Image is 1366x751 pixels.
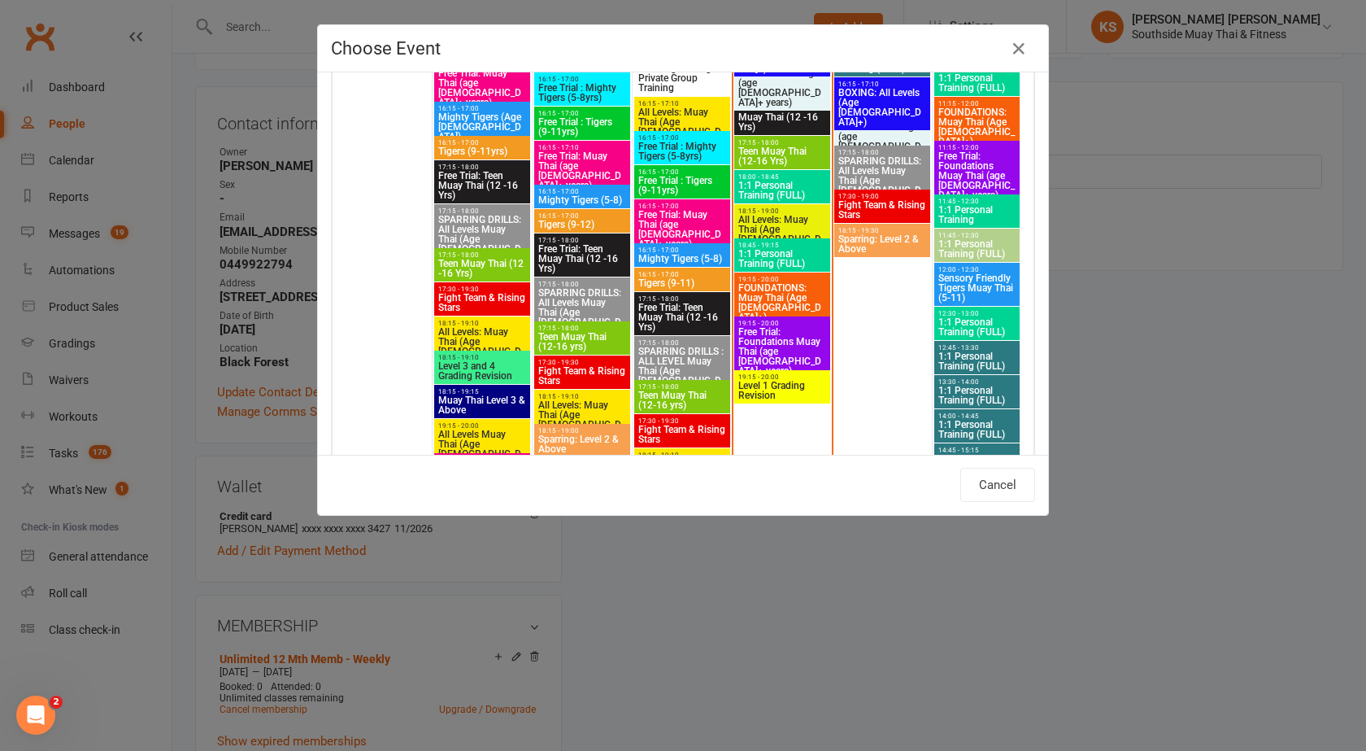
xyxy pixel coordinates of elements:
[537,332,627,351] span: Teen Muay Thai (12-16 yrs)
[1006,36,1032,62] button: Close
[437,286,527,293] span: 17:30 - 19:30
[637,347,727,395] span: SPARRING DRILLS : ALL LEVEL Muay Thai (Age [DEMOGRAPHIC_DATA]+)
[937,73,1016,93] span: 1:1 Personal Training (FULL)
[637,417,727,425] span: 17:30 - 19:30
[937,310,1016,317] span: 12:30 - 13:00
[537,188,627,195] span: 16:15 - 17:00
[537,110,627,117] span: 16:15 - 17:00
[737,249,827,269] span: 1:1 Personal Training (FULL)
[937,107,1016,146] span: FOUNDATIONS: Muay Thai (Age [DEMOGRAPHIC_DATA]+)
[937,351,1016,371] span: 1:1 Personal Training (FULL)
[50,696,63,709] span: 2
[537,359,627,366] span: 17:30 - 19:30
[737,173,827,181] span: 18:00 - 18:45
[637,278,727,288] span: Tigers (9-11)
[537,281,627,288] span: 17:15 - 18:00
[637,203,727,210] span: 16:15 - 17:00
[331,38,1035,59] h4: Choose Event
[937,151,1016,200] span: Free Trial: Foundations Muay Thai (age [DEMOGRAPHIC_DATA]+ years)
[437,327,527,366] span: All Levels: Muay Thai (Age [DEMOGRAPHIC_DATA]+)
[437,215,527,264] span: SPARRING DRILLS: All Levels Muay Thai (Age [DEMOGRAPHIC_DATA]+)
[937,198,1016,205] span: 11:45 - 12:30
[637,383,727,391] span: 17:15 - 18:00
[537,400,627,439] span: All Levels: Muay Thai (Age [DEMOGRAPHIC_DATA]+)
[437,139,527,146] span: 16:15 - 17:00
[937,420,1016,439] span: 1:1 Personal Training (FULL)
[437,354,527,361] span: 18:15 - 19:10
[537,393,627,400] span: 18:15 - 19:10
[437,112,527,142] span: Mighty Tigers (Age [DEMOGRAPHIC_DATA])
[437,68,527,107] span: Free Trial: Muay Thai (age [DEMOGRAPHIC_DATA]+ years)
[737,373,827,381] span: 19:15 - 20:00
[437,146,527,156] span: Tigers (9-11yrs)
[537,237,627,244] span: 17:15 - 18:00
[537,288,627,337] span: SPARRING DRILLS: All Levels Muay Thai (Age [DEMOGRAPHIC_DATA]+)
[537,212,627,220] span: 16:15 - 17:00
[637,295,727,303] span: 17:15 - 18:00
[537,83,627,103] span: Free Trial : Mighty Tigers (5-8yrs)
[837,81,927,88] span: 16:15 - 17:10
[637,100,727,107] span: 16:15 - 17:10
[937,454,1016,474] span: 1:1 Personal Training (FULL)
[937,144,1016,151] span: 11:15 - 12:00
[937,205,1016,225] span: 1:1 Personal Training
[437,361,527,381] span: Level 3 and 4 Grading Revision
[637,452,727,459] span: 18:15 - 19:10
[16,696,55,735] iframe: Intercom live chat
[637,425,727,444] span: Fight Team & Rising Stars
[737,381,827,400] span: Level 1 Grading Revision
[637,63,727,93] span: GPA Engineering Private Group Training
[537,195,627,205] span: Mighty Tigers (5-8)
[737,68,827,107] span: Free Trial: Boxing (age [DEMOGRAPHIC_DATA]+ years)
[937,447,1016,454] span: 14:45 - 15:15
[437,251,527,259] span: 17:15 - 18:00
[437,388,527,395] span: 18:15 - 19:15
[437,207,527,215] span: 17:15 - 18:00
[637,247,727,254] span: 16:15 - 17:00
[737,181,827,200] span: 1:1 Personal Training (FULL)
[737,276,827,283] span: 19:15 - 20:00
[637,391,727,410] span: Teen Muay Thai (12-16 yrs)
[737,103,827,132] span: Free Trial: Teen Muay Thai (12 -16 Yrs)
[737,283,827,322] span: FOUNDATIONS: Muay Thai (Age [DEMOGRAPHIC_DATA]+)
[437,164,527,171] span: 17:15 - 18:00
[637,339,727,347] span: 17:15 - 18:00
[637,142,727,161] span: Free Trial : Mighty Tigers (5-8yrs)
[837,193,927,200] span: 17:30 - 19:00
[537,366,627,386] span: Fight Team & Rising Stars
[537,144,627,151] span: 16:15 - 17:10
[637,134,727,142] span: 16:15 - 17:00
[737,215,827,254] span: All Levels: Muay Thai (Age [DEMOGRAPHIC_DATA]+)
[537,76,627,83] span: 16:15 - 17:00
[937,378,1016,386] span: 13:30 - 14:00
[437,430,527,469] span: All Levels Muay Thai (Age [DEMOGRAPHIC_DATA]+)
[537,434,627,454] span: Sparring: Level 2 & Above
[537,244,627,273] span: Free Trial: Teen Muay Thai (12 -16 Yrs)
[937,386,1016,405] span: 1:1 Personal Training (FULL)
[837,149,927,156] span: 17:15 - 18:00
[637,303,727,332] span: Free Trial: Teen Muay Thai (12 -16 Yrs)
[737,242,827,249] span: 18:45 - 19:15
[937,239,1016,259] span: 1:1 Personal Training (FULL)
[837,156,927,205] span: SPARRING DRILLS: All Levels Muay Thai (Age [DEMOGRAPHIC_DATA]+)
[537,427,627,434] span: 18:15 - 19:00
[637,254,727,264] span: Mighty Tigers (5-8)
[837,54,927,73] span: 1:1 Personal Training (FULL)
[437,259,527,278] span: Teen Muay Thai (12 -16 Yrs)
[437,320,527,327] span: 18:15 - 19:10
[937,100,1016,107] span: 11:15 - 12:00
[937,273,1016,303] span: Sensory Friendly Tigers Muay Thai (5-11)
[637,176,727,195] span: Free Trial : Tigers (9-11yrs)
[437,293,527,312] span: Fight Team & Rising Stars
[937,317,1016,337] span: 1:1 Personal Training (FULL)
[537,151,627,190] span: Free Trial: Muay Thai (age [DEMOGRAPHIC_DATA]+ years)
[437,105,527,112] span: 16:15 - 17:00
[737,207,827,215] span: 18:15 - 19:00
[737,146,827,166] span: Teen Muay Thai (12-16 Yrs)
[537,220,627,229] span: Tigers (9-12)
[437,171,527,200] span: Free Trial: Teen Muay Thai (12 -16 Yrs)
[437,422,527,430] span: 19:15 - 20:00
[837,88,927,127] span: BOXING: All Levels (Age [DEMOGRAPHIC_DATA]+)
[837,122,927,161] span: Free Trial: Boxing (age [DEMOGRAPHIC_DATA]+ years)
[737,139,827,146] span: 17:15 - 18:00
